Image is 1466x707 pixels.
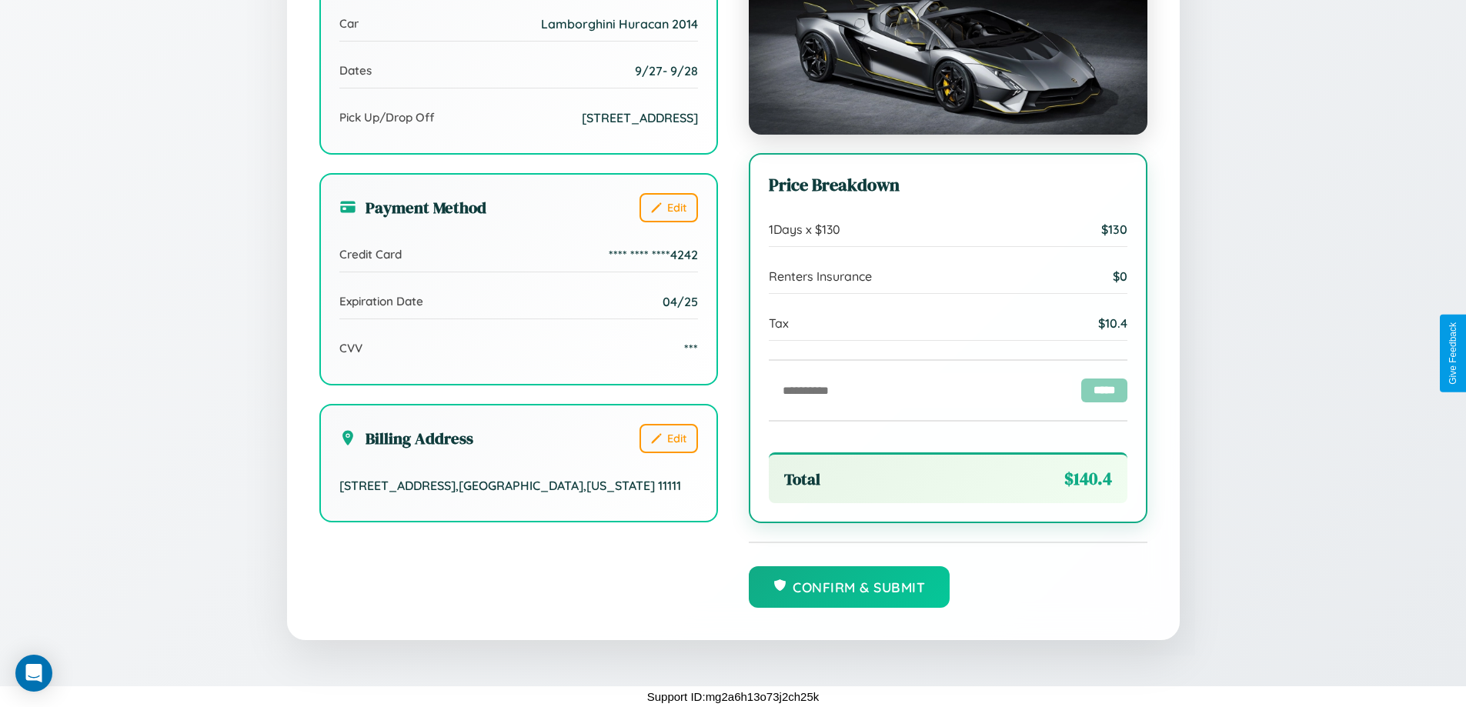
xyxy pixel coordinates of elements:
[769,315,789,331] span: Tax
[784,468,820,490] span: Total
[639,424,698,453] button: Edit
[749,566,950,608] button: Confirm & Submit
[663,294,698,309] span: 04/25
[15,655,52,692] div: Open Intercom Messenger
[1101,222,1127,237] span: $ 130
[582,110,698,125] span: [STREET_ADDRESS]
[1064,467,1112,491] span: $ 140.4
[769,173,1127,197] h3: Price Breakdown
[339,341,362,355] span: CVV
[339,16,359,31] span: Car
[639,193,698,222] button: Edit
[647,686,820,707] p: Support ID: mg2a6h13o73j2ch25k
[1098,315,1127,331] span: $ 10.4
[339,294,423,308] span: Expiration Date
[635,63,698,78] span: 9 / 27 - 9 / 28
[1448,322,1458,385] div: Give Feedback
[769,268,872,284] span: Renters Insurance
[339,427,473,449] h3: Billing Address
[339,110,435,125] span: Pick Up/Drop Off
[339,247,402,262] span: Credit Card
[541,16,698,32] span: Lamborghini Huracan 2014
[339,63,372,78] span: Dates
[339,478,681,493] span: [STREET_ADDRESS] , [GEOGRAPHIC_DATA] , [US_STATE] 11111
[769,222,840,237] span: 1 Days x $ 130
[1113,268,1127,284] span: $ 0
[339,196,486,218] h3: Payment Method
